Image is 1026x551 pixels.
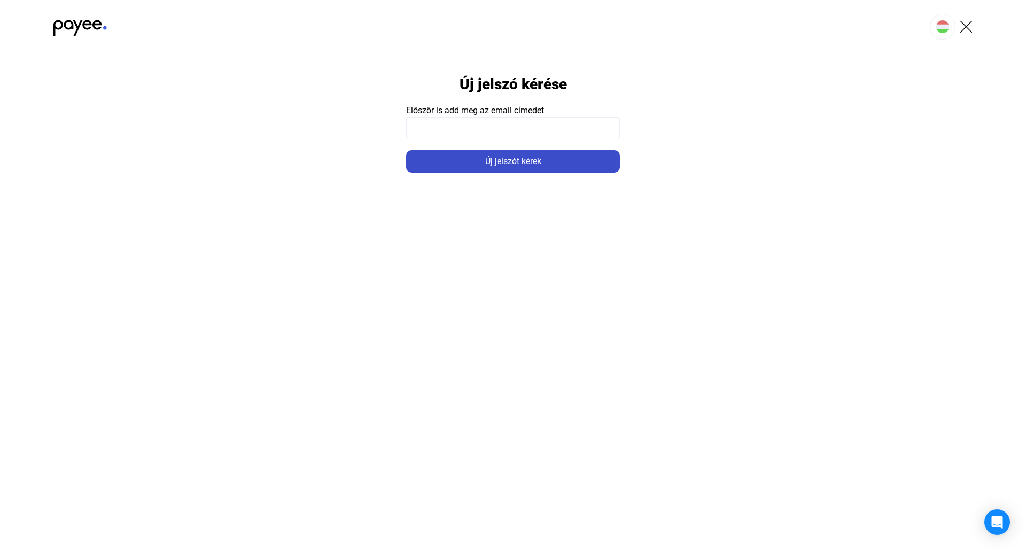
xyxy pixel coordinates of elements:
[984,509,1010,535] div: Open Intercom Messenger
[960,20,973,33] img: X
[930,14,955,40] button: HU
[406,105,544,115] span: Először is add meg az email címedet
[936,20,949,33] img: HU
[406,150,620,173] button: Új jelszót kérek
[53,14,107,36] img: black-payee-blue-dot.svg
[409,155,617,168] div: Új jelszót kérek
[460,75,567,94] h1: Új jelszó kérése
